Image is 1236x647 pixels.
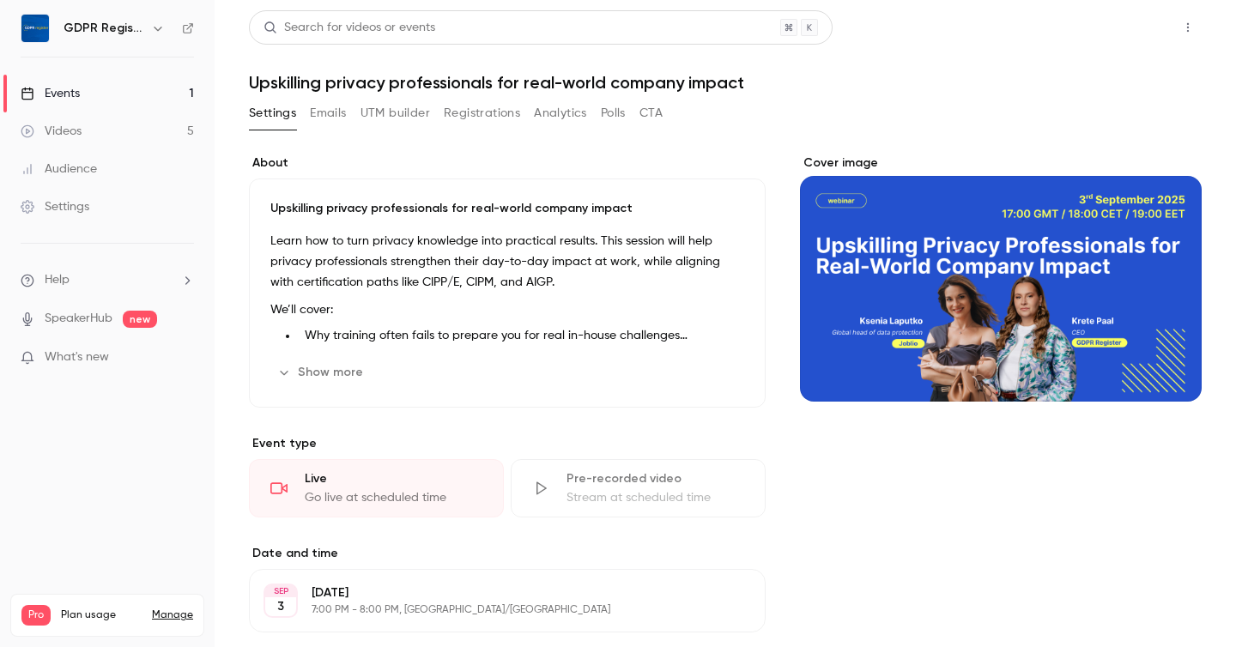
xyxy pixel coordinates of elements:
p: 3 [277,598,284,615]
li: help-dropdown-opener [21,271,194,289]
img: GDPR Register [21,15,49,42]
p: Upskilling privacy professionals for real-world company impact [270,200,744,217]
button: Show more [270,359,373,386]
label: About [249,154,766,172]
div: Settings [21,198,89,215]
label: Cover image [800,154,1202,172]
div: Live [305,470,482,487]
div: Search for videos or events [264,19,435,37]
h1: Upskilling privacy professionals for real-world company impact [249,72,1202,93]
div: SEP [265,585,296,597]
a: Manage [152,608,193,622]
p: [DATE] [312,584,675,602]
p: We’ll cover: [270,299,744,320]
p: 7:00 PM - 8:00 PM, [GEOGRAPHIC_DATA]/[GEOGRAPHIC_DATA] [312,603,675,617]
div: Events [21,85,80,102]
li: Why training often fails to prepare you for real in-house challenges [298,327,744,345]
div: Stream at scheduled time [566,489,744,506]
span: What's new [45,348,109,366]
button: Emails [310,100,346,127]
button: Registrations [444,100,520,127]
label: Date and time [249,545,766,562]
div: Videos [21,123,82,140]
span: new [123,311,157,328]
div: Pre-recorded video [566,470,744,487]
div: Pre-recorded videoStream at scheduled time [511,459,766,517]
a: SpeakerHub [45,310,112,328]
section: Cover image [800,154,1202,402]
button: Analytics [534,100,587,127]
span: Plan usage [61,608,142,622]
button: UTM builder [360,100,430,127]
p: Event type [249,435,766,452]
button: CTA [639,100,663,127]
button: Share [1093,10,1160,45]
button: Polls [601,100,626,127]
div: Go live at scheduled time [305,489,482,506]
p: Learn how to turn privacy knowledge into practical results. This session will help privacy profes... [270,231,744,293]
span: Pro [21,605,51,626]
button: Settings [249,100,296,127]
h6: GDPR Register [64,20,144,37]
div: Audience [21,160,97,178]
div: LiveGo live at scheduled time [249,459,504,517]
span: Help [45,271,70,289]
